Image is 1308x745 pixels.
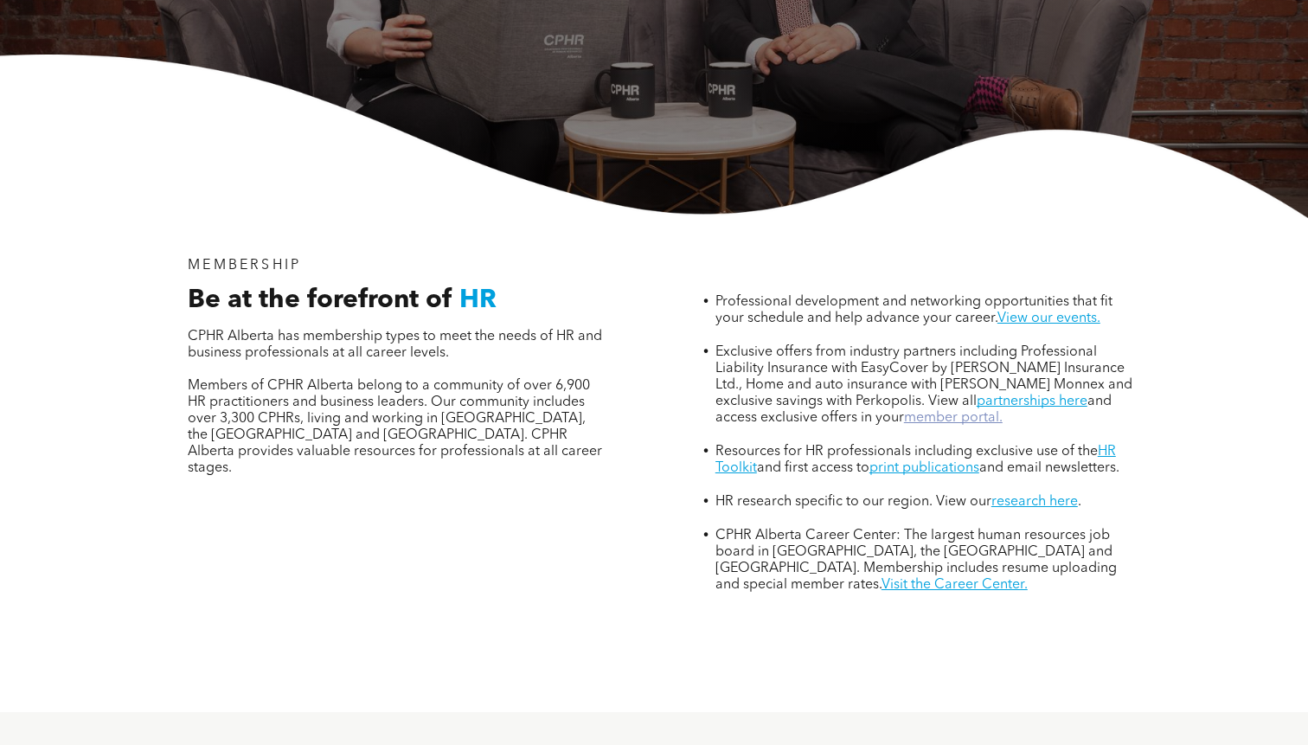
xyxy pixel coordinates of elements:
[904,411,1003,425] a: member portal.
[757,461,869,475] span: and first access to
[977,395,1087,408] a: partnerships here
[882,578,1028,592] a: Visit the Career Center.
[1078,495,1081,509] span: .
[715,295,1112,325] span: Professional development and networking opportunities that fit your schedule and help advance you...
[991,495,1078,509] a: research here
[869,461,979,475] a: print publications
[979,461,1119,475] span: and email newsletters.
[459,287,497,313] span: HR
[715,445,1098,459] span: Resources for HR professionals including exclusive use of the
[715,345,1132,408] span: Exclusive offers from industry partners including Professional Liability Insurance with EasyCover...
[715,495,991,509] span: HR research specific to our region. View our
[188,287,452,313] span: Be at the forefront of
[188,379,602,475] span: Members of CPHR Alberta belong to a community of over 6,900 HR practitioners and business leaders...
[997,311,1100,325] a: View our events.
[188,259,301,273] span: MEMBERSHIP
[188,330,602,360] span: CPHR Alberta has membership types to meet the needs of HR and business professionals at all caree...
[715,529,1117,592] span: CPHR Alberta Career Center: The largest human resources job board in [GEOGRAPHIC_DATA], the [GEOG...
